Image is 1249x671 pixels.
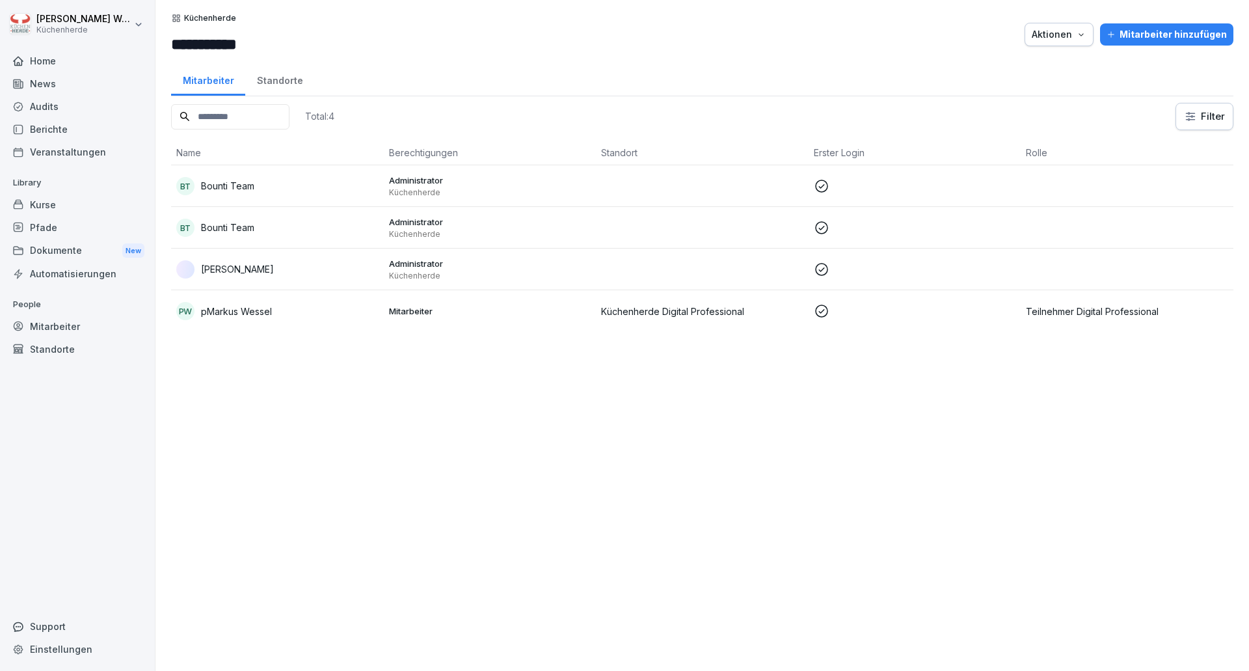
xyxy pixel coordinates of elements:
div: New [122,243,144,258]
th: Rolle [1021,141,1233,165]
a: DokumenteNew [7,239,148,263]
a: Mitarbeiter [171,62,245,96]
a: Mitarbeiter [7,315,148,338]
th: Standort [596,141,809,165]
a: Audits [7,95,148,118]
th: Erster Login [809,141,1021,165]
p: Küchenherde [389,187,591,198]
p: Administrator [389,174,591,186]
p: People [7,294,148,315]
div: Mitarbeiter hinzufügen [1107,27,1227,42]
p: Mitarbeiter [389,305,591,317]
a: Berichte [7,118,148,141]
p: Küchenherde Digital Professional [601,305,803,318]
div: pW [176,302,195,320]
a: Pfade [7,216,148,239]
p: Total: 4 [305,110,334,122]
div: BT [176,219,195,237]
th: Name [171,141,384,165]
a: Home [7,49,148,72]
p: Administrator [389,258,591,269]
p: Teilnehmer Digital Professional [1026,305,1228,318]
p: [PERSON_NAME] [201,262,274,276]
div: Filter [1184,110,1225,123]
a: Veranstaltungen [7,141,148,163]
button: Filter [1176,103,1233,130]
p: Küchenherde [36,25,131,34]
div: BT [176,177,195,195]
img: blkuibim9ggwy8x0ihyxhg17.png [176,260,195,279]
p: Küchenherde [389,271,591,281]
a: Einstellungen [7,638,148,661]
p: pMarkus Wessel [201,305,272,318]
th: Berechtigungen [384,141,597,165]
a: News [7,72,148,95]
p: Administrator [389,216,591,228]
button: Mitarbeiter hinzufügen [1100,23,1233,46]
p: Bounti Team [201,179,254,193]
p: Bounti Team [201,221,254,234]
p: Library [7,172,148,193]
p: [PERSON_NAME] Wessel [36,14,131,25]
a: Standorte [245,62,314,96]
a: Automatisierungen [7,262,148,285]
div: Dokumente [7,239,148,263]
div: Support [7,615,148,638]
div: Aktionen [1032,27,1086,42]
button: Aktionen [1025,23,1094,46]
p: Küchenherde [184,14,236,23]
p: Küchenherde [389,229,591,240]
a: Standorte [7,338,148,361]
a: Kurse [7,193,148,216]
